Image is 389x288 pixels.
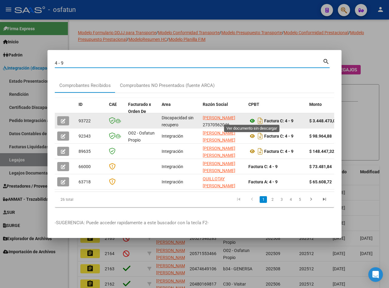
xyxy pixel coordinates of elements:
[203,161,235,173] span: [PERSON_NAME] [PERSON_NAME]
[256,146,264,156] i: Descargar documento
[277,194,286,205] li: page 3
[264,149,293,154] strong: Factura C: 4 - 9
[203,130,244,142] div: 27245683176
[264,134,293,139] strong: Factura C: 4 - 9
[248,164,278,169] strong: Factura C: 4 - 9
[295,194,304,205] li: page 5
[79,163,104,170] div: 66000
[309,164,332,169] strong: $ 73.481,84
[203,176,235,195] span: QUILLOTAY [PERSON_NAME] [PERSON_NAME]
[203,131,235,142] span: [PERSON_NAME] [PERSON_NAME]
[162,179,183,184] span: Integración
[268,194,277,205] li: page 2
[309,118,338,123] strong: $ 3.448.473,00
[79,178,104,185] div: 63718
[286,194,295,205] li: page 4
[307,98,343,125] datatable-header-cell: Monto
[309,149,334,154] strong: $ 148.447,32
[159,98,200,125] datatable-header-cell: Area
[309,102,322,107] span: Monto
[256,116,264,126] i: Descargar documento
[269,196,276,203] a: 2
[259,194,268,205] li: page 1
[287,196,294,203] a: 4
[203,114,244,127] div: 27370562046
[128,102,151,114] span: Facturado x Orden De
[120,82,215,89] div: Comprobantes NO Presentados (fuente ARCA)
[203,115,235,120] span: [PERSON_NAME]
[260,196,267,203] a: 1
[323,57,330,65] mat-icon: search
[107,98,126,125] datatable-header-cell: CAE
[278,196,285,203] a: 3
[79,148,104,155] div: 89635
[55,192,110,207] div: 26 total
[368,267,383,282] div: Open Intercom Messenger
[246,196,258,203] a: go to previous page
[264,118,293,123] strong: Factura C: 4 - 9
[126,98,159,125] datatable-header-cell: Facturado x Orden De
[162,115,194,127] span: Discapacidad sin recupero
[203,145,244,158] div: 27289921880
[79,133,104,140] div: 92343
[319,196,330,203] a: go to last page
[79,102,82,107] span: ID
[79,117,104,124] div: 93722
[203,146,235,158] span: [PERSON_NAME] [PERSON_NAME]
[248,179,278,184] strong: Factura A: 4 - 9
[203,102,228,107] span: Razón Social
[233,196,244,203] a: go to first page
[55,219,335,226] p: -SUGERENCIA: Puede acceder rapidamente a este buscador con la tecla F2-
[162,102,171,107] span: Area
[59,82,111,89] div: Comprobantes Recibidos
[248,102,259,107] span: CPBT
[109,102,117,107] span: CAE
[200,98,246,125] datatable-header-cell: Razón Social
[162,164,183,169] span: Integración
[246,98,307,125] datatable-header-cell: CPBT
[162,134,183,139] span: Integración
[256,131,264,141] i: Descargar documento
[128,131,155,142] span: O02 - Osfatun Propio
[305,196,317,203] a: go to next page
[296,196,303,203] a: 5
[162,149,183,154] span: Integración
[309,134,332,139] strong: $ 98.964,88
[76,98,107,125] datatable-header-cell: ID
[309,179,332,184] strong: $ 65.608,72
[203,175,244,188] div: 27297867623
[203,160,244,173] div: 27325215149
